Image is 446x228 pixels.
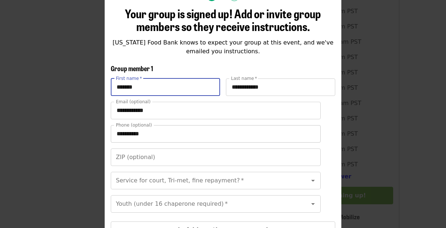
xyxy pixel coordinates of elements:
label: First name [116,76,142,81]
span: [US_STATE] Food Bank knows to expect your group at this event, and we've emailed you instructions. [113,39,333,55]
label: Phone (optional) [116,123,152,127]
input: Email (optional) [111,102,321,119]
span: Group member 1 [111,63,153,73]
input: ZIP (optional) [111,148,321,166]
label: Email (optional) [116,100,150,104]
input: First name [111,78,220,96]
input: Phone (optional) [111,125,321,143]
input: Last name [226,78,335,96]
button: Open [308,199,318,209]
label: Last name [231,76,257,81]
button: Open [308,175,318,186]
span: Your group is signed up! Add or invite group members so they receive instructions. [125,5,321,35]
